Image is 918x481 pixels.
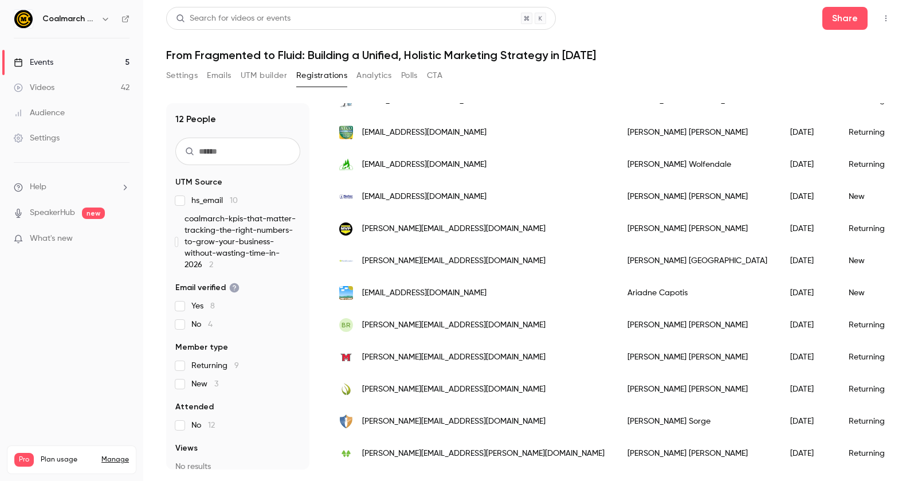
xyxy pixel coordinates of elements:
button: CTA [427,67,442,85]
span: What's new [30,233,73,245]
div: Returning [837,213,909,245]
div: Returning [837,309,909,341]
span: 3 [214,380,218,388]
span: Member type [175,342,228,353]
span: 9 [234,362,239,370]
img: letsgoevergreen.com [339,382,353,396]
span: 12 [208,421,215,429]
div: [PERSON_NAME] [PERSON_NAME] [616,437,779,470]
img: mylespest.com [339,350,353,364]
div: Audience [14,107,65,119]
img: Coalmarch Marketing [14,10,33,28]
div: [DATE] [779,341,837,373]
div: Returning [837,116,909,148]
img: wpest.com [339,414,353,428]
span: 4 [208,320,213,329]
span: Plan usage [41,455,95,464]
div: [DATE] [779,405,837,437]
span: [PERSON_NAME][EMAIL_ADDRESS][DOMAIN_NAME] [362,255,546,267]
h1: From Fragmented to Fluid: Building a Unified, Holistic Marketing Strategy in [DATE] [166,48,895,62]
span: Help [30,181,46,193]
div: New [837,181,909,213]
span: No [191,319,213,330]
span: [PERSON_NAME][EMAIL_ADDRESS][DOMAIN_NAME] [362,384,546,396]
span: Email verified [175,282,240,294]
div: Returning [837,373,909,405]
div: Returning [837,405,909,437]
img: atcopestcontrol.com [339,126,353,139]
img: perfalawn.com [339,286,353,300]
span: BR [342,320,351,330]
div: [DATE] [779,148,837,181]
iframe: Noticeable Trigger [116,234,130,244]
div: [PERSON_NAME] [PERSON_NAME] [616,116,779,148]
li: help-dropdown-opener [14,181,130,193]
span: Pro [14,453,34,467]
span: new [82,208,105,219]
div: [DATE] [779,181,837,213]
div: Search for videos or events [176,13,291,25]
button: Analytics [356,67,392,85]
div: [PERSON_NAME] [PERSON_NAME] [616,373,779,405]
span: [EMAIL_ADDRESS][DOMAIN_NAME] [362,127,487,139]
div: [DATE] [779,116,837,148]
span: coalmarch-kpis-that-matter-tracking-the-right-numbers-to-grow-your-business-without-wasting-time-... [185,213,300,271]
span: UTM Source [175,177,222,188]
button: Settings [166,67,198,85]
div: [PERSON_NAME] [PERSON_NAME] [616,181,779,213]
button: Share [822,7,868,30]
div: [PERSON_NAME] [PERSON_NAME] [616,309,779,341]
button: UTM builder [241,67,287,85]
span: Views [175,443,198,454]
img: harborpest.com [339,190,353,204]
div: [DATE] [779,213,837,245]
span: [EMAIL_ADDRESS][DOMAIN_NAME] [362,159,487,171]
span: No [191,420,215,431]
span: [PERSON_NAME][EMAIL_ADDRESS][DOMAIN_NAME] [362,351,546,363]
div: [DATE] [779,309,837,341]
div: Settings [14,132,60,144]
div: Events [14,57,53,68]
div: [DATE] [779,277,837,309]
div: New [837,277,909,309]
h6: Coalmarch Marketing [42,13,96,25]
div: New [837,245,909,277]
span: New [191,378,218,390]
span: hs_email [191,195,238,206]
span: [EMAIL_ADDRESS][DOMAIN_NAME] [362,287,487,299]
span: 8 [210,302,215,310]
span: [PERSON_NAME][EMAIL_ADDRESS][DOMAIN_NAME] [362,416,546,428]
div: Videos [14,82,54,93]
div: Ariadne Capotis [616,277,779,309]
div: [PERSON_NAME] Wolfendale [616,148,779,181]
div: [DATE] [779,437,837,470]
img: mannvspest.com [339,222,353,236]
img: callwaynes.com [339,447,353,460]
a: Manage [101,455,129,464]
h1: 12 People [175,112,216,126]
span: [EMAIL_ADDRESS][DOMAIN_NAME] [362,191,487,203]
span: [PERSON_NAME][EMAIL_ADDRESS][DOMAIN_NAME] [362,223,546,235]
img: nutrilawncompany.com [339,260,353,263]
div: [PERSON_NAME] [PERSON_NAME] [616,213,779,245]
div: Returning [837,437,909,470]
div: [PERSON_NAME] [GEOGRAPHIC_DATA] [616,245,779,277]
div: [PERSON_NAME] Sorge [616,405,779,437]
span: Attended [175,401,214,413]
a: SpeakerHub [30,207,75,219]
span: Yes [191,300,215,312]
span: Returning [191,360,239,371]
button: Registrations [296,67,347,85]
div: [DATE] [779,373,837,405]
div: [PERSON_NAME] [PERSON_NAME] [616,341,779,373]
span: 10 [230,197,238,205]
img: wolfendaleinc.com [339,158,353,171]
div: Returning [837,341,909,373]
p: No results [175,461,300,472]
div: [DATE] [779,245,837,277]
span: [PERSON_NAME][EMAIL_ADDRESS][PERSON_NAME][DOMAIN_NAME] [362,448,605,460]
button: Emails [207,67,231,85]
button: Polls [401,67,418,85]
span: 2 [209,261,213,269]
div: Returning [837,148,909,181]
